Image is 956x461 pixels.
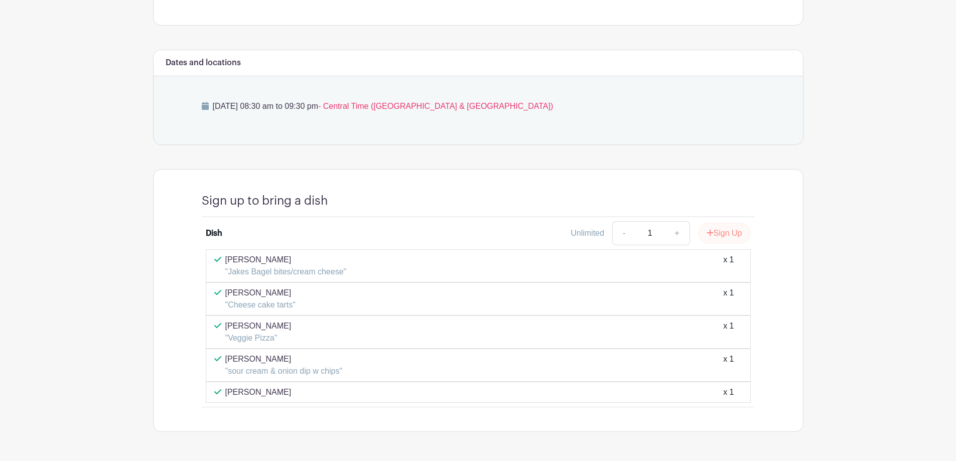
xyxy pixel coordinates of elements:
p: [PERSON_NAME] [225,287,296,299]
div: Unlimited [571,227,604,239]
p: [PERSON_NAME] [225,320,292,332]
p: [PERSON_NAME] [225,254,347,266]
a: - [612,221,635,245]
p: [PERSON_NAME] [225,386,292,398]
div: Dish [206,227,222,239]
div: x 1 [723,287,734,311]
p: "Veggie Pizza" [225,332,292,344]
p: "Jakes Bagel bites/cream cheese" [225,266,347,278]
h6: Dates and locations [166,58,241,68]
div: x 1 [723,386,734,398]
div: x 1 [723,353,734,377]
p: "sour cream & onion dip w chips" [225,365,343,377]
a: + [664,221,690,245]
p: [PERSON_NAME] [225,353,343,365]
div: x 1 [723,254,734,278]
div: x 1 [723,320,734,344]
span: - Central Time ([GEOGRAPHIC_DATA] & [GEOGRAPHIC_DATA]) [318,102,553,110]
h4: Sign up to bring a dish [202,194,328,208]
button: Sign Up [698,223,751,244]
p: [DATE] 08:30 am to 09:30 pm [202,100,755,112]
p: "Cheese cake tarts" [225,299,296,311]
